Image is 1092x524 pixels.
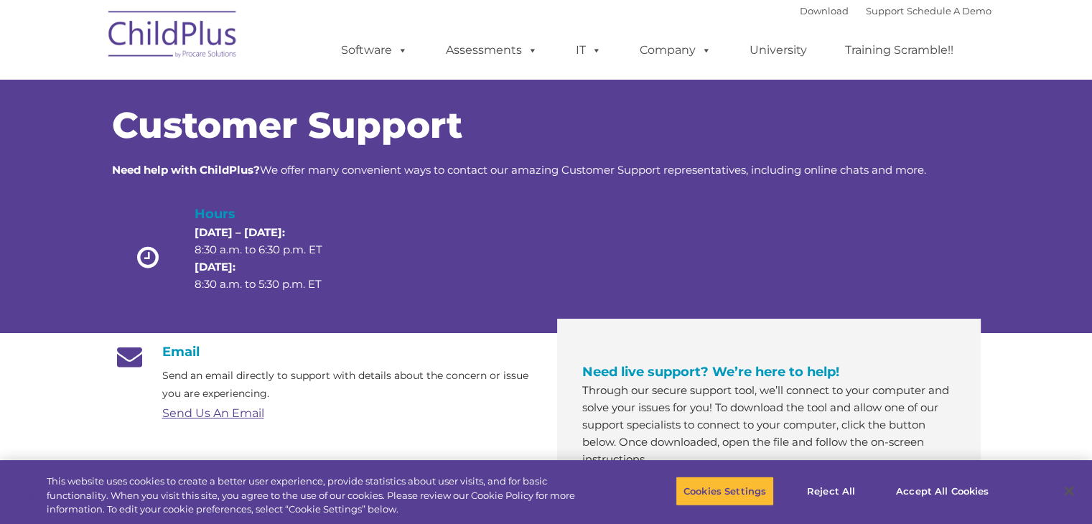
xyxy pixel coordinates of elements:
[162,406,264,420] a: Send Us An Email
[112,163,260,177] strong: Need help with ChildPlus?
[162,367,536,403] p: Send an email directly to support with details about the concern or issue you are experiencing.
[676,476,774,506] button: Cookies Settings
[582,382,956,468] p: Through our secure support tool, we’ll connect to your computer and solve your issues for you! To...
[431,36,552,65] a: Assessments
[735,36,821,65] a: University
[800,5,849,17] a: Download
[112,163,926,177] span: We offer many convenient ways to contact our amazing Customer Support representatives, including ...
[47,474,601,517] div: This website uses cookies to create a better user experience, provide statistics about user visit...
[907,5,991,17] a: Schedule A Demo
[195,225,285,239] strong: [DATE] – [DATE]:
[101,1,245,72] img: ChildPlus by Procare Solutions
[195,224,347,293] p: 8:30 a.m. to 6:30 p.m. ET 8:30 a.m. to 5:30 p.m. ET
[786,476,876,506] button: Reject All
[195,204,347,224] h4: Hours
[888,476,997,506] button: Accept All Cookies
[831,36,968,65] a: Training Scramble!!
[112,103,462,147] span: Customer Support
[625,36,726,65] a: Company
[195,260,235,273] strong: [DATE]:
[561,36,616,65] a: IT
[327,36,422,65] a: Software
[112,344,536,360] h4: Email
[866,5,904,17] a: Support
[1053,475,1085,507] button: Close
[582,364,839,380] span: Need live support? We’re here to help!
[800,5,991,17] font: |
